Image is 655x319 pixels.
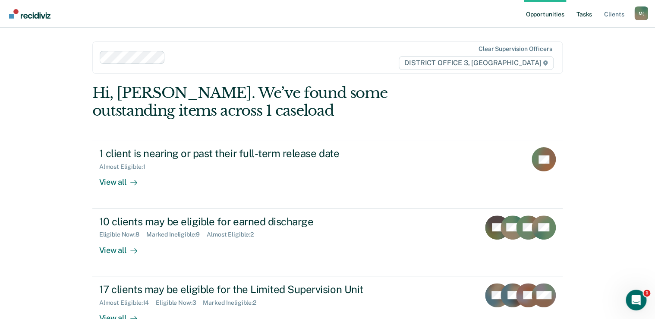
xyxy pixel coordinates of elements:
[99,171,148,187] div: View all
[399,56,554,70] span: DISTRICT OFFICE 3, [GEOGRAPHIC_DATA]
[99,238,148,255] div: View all
[626,290,646,310] iframe: Intercom live chat
[207,231,261,238] div: Almost Eligible : 2
[92,84,469,120] div: Hi, [PERSON_NAME]. We’ve found some outstanding items across 1 caseload
[643,290,650,297] span: 1
[634,6,648,20] button: Profile dropdown button
[99,163,152,171] div: Almost Eligible : 1
[203,299,263,306] div: Marked Ineligible : 2
[99,215,402,228] div: 10 clients may be eligible for earned discharge
[156,299,203,306] div: Eligible Now : 3
[146,231,207,238] div: Marked Ineligible : 9
[92,208,563,276] a: 10 clients may be eligible for earned dischargeEligible Now:8Marked Ineligible:9Almost Eligible:2...
[9,9,50,19] img: Recidiviz
[479,45,552,53] div: Clear supervision officers
[92,140,563,208] a: 1 client is nearing or past their full-term release dateAlmost Eligible:1View all
[634,6,648,20] div: M (
[99,147,402,160] div: 1 client is nearing or past their full-term release date
[99,283,402,296] div: 17 clients may be eligible for the Limited Supervision Unit
[99,299,156,306] div: Almost Eligible : 14
[99,231,146,238] div: Eligible Now : 8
